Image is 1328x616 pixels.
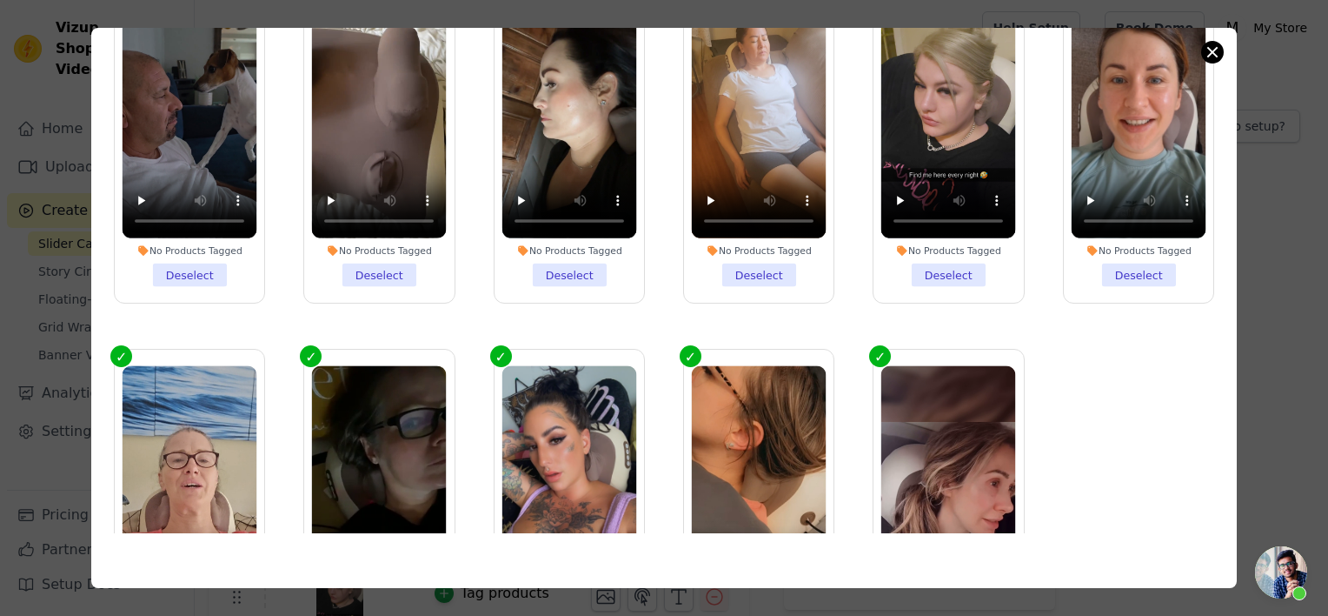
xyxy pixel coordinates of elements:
[1255,546,1307,599] a: Open chat
[501,244,636,257] div: No Products Tagged
[1071,244,1205,257] div: No Products Tagged
[881,244,1016,257] div: No Products Tagged
[123,244,257,257] div: No Products Tagged
[692,244,827,257] div: No Products Tagged
[1202,42,1223,63] button: Close modal
[312,244,447,257] div: No Products Tagged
